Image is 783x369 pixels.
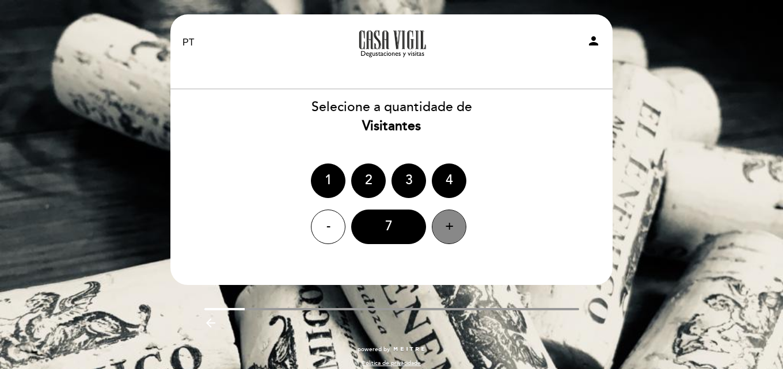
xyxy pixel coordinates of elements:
[432,163,466,198] div: 4
[393,347,425,352] img: MEITRE
[358,345,425,353] a: powered by
[311,210,345,244] div: -
[362,359,421,367] a: Política de privacidade
[351,163,386,198] div: 2
[391,163,426,198] div: 3
[204,316,218,330] i: arrow_backward
[320,27,463,59] a: A la tarde en Casa Vigil
[170,98,613,136] div: Selecione a quantidade de
[587,34,600,48] i: person
[351,210,426,244] div: 7
[587,34,600,52] button: person
[311,163,345,198] div: 1
[362,118,421,134] b: Visitantes
[358,345,390,353] span: powered by
[432,210,466,244] div: +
